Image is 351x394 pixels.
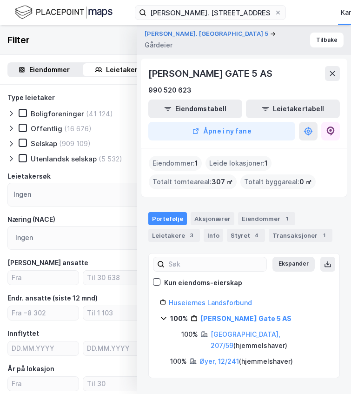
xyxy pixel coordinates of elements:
[169,299,252,307] a: Huseiernes Landsforbund
[191,212,234,225] div: Aksjonærer
[31,109,84,118] div: Boligforeninger
[7,171,51,182] div: Leietakersøk
[8,306,79,320] input: Fra −8 302
[199,356,293,367] div: ( hjemmelshaver )
[272,257,315,272] button: Ekspander
[240,174,316,189] div: Totalt byggareal :
[83,306,154,320] input: Til 1 103
[8,377,79,391] input: Fra
[204,229,223,242] div: Info
[149,156,202,171] div: Eiendommer :
[148,229,200,242] div: Leietakere
[170,313,188,324] div: 100%
[83,377,154,391] input: Til 30
[299,176,312,187] span: 0 ㎡
[238,212,295,225] div: Eiendommer
[86,109,113,118] div: (41 124)
[149,174,237,189] div: Totalt tomteareal :
[211,330,280,349] a: [GEOGRAPHIC_DATA], 207/59
[212,176,233,187] span: 307 ㎡
[83,341,154,355] input: DD.MM.YYYY
[148,85,192,96] div: 990 520 623
[7,33,30,47] div: Filter
[305,349,351,394] iframe: Chat Widget
[205,156,272,171] div: Leide lokasjoner :
[211,329,328,351] div: ( hjemmelshaver )
[7,293,98,304] div: Endr. ansatte (siste 12 mnd)
[282,214,291,223] div: 1
[187,231,196,240] div: 3
[31,124,62,133] div: Offentlig
[181,329,198,340] div: 100%
[265,158,268,169] span: 1
[165,257,266,271] input: Søk
[7,328,39,339] div: Innflyttet
[200,314,291,322] a: [PERSON_NAME] Gate 5 AS
[148,122,295,140] button: Åpne i ny fane
[199,357,239,365] a: Øyer, 12/241
[106,64,142,75] div: Leietakere
[59,139,91,148] div: (909 109)
[15,4,113,20] img: logo.f888ab2527a4732fd821a326f86c7f29.svg
[31,139,57,148] div: Selskap
[99,154,122,163] div: (5 532)
[145,29,270,39] button: [PERSON_NAME]. [GEOGRAPHIC_DATA] 5
[148,100,242,118] button: Eiendomstabell
[148,212,187,225] div: Portefølje
[7,257,88,268] div: [PERSON_NAME] ansatte
[269,229,332,242] div: Transaksjoner
[252,231,261,240] div: 4
[310,33,344,47] button: Tilbake
[148,66,274,81] div: [PERSON_NAME] GATE 5 AS
[8,341,79,355] input: DD.MM.YYYY
[13,189,31,200] div: Ingen
[305,349,351,394] div: Kontrollprogram for chat
[195,158,198,169] span: 1
[31,154,97,163] div: Utenlandsk selskap
[227,229,265,242] div: Styret
[64,124,92,133] div: (16 676)
[319,231,329,240] div: 1
[146,6,274,20] input: Søk på adresse, matrikkel, gårdeiere, leietakere eller personer
[164,277,242,288] div: Kun eiendoms-eierskap
[8,271,79,285] input: Fra
[15,232,33,243] div: Ingen
[29,64,70,75] div: Eiendommer
[7,363,54,374] div: År på lokasjon
[7,214,55,225] div: Næring (NACE)
[246,100,340,118] button: Leietakertabell
[7,92,55,103] div: Type leietaker
[83,271,154,285] input: Til 30 638
[170,356,187,367] div: 100%
[145,40,172,51] div: Gårdeier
